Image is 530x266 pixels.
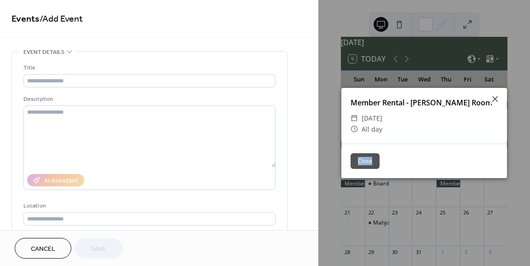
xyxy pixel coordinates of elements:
[362,124,382,135] span: All day
[23,94,274,104] div: Description
[40,10,83,28] span: / Add Event
[351,124,358,135] div: ​
[362,113,382,124] span: [DATE]
[31,244,55,254] span: Cancel
[341,97,507,108] div: Member Rental - [PERSON_NAME] Room
[23,63,274,73] div: Title
[351,153,380,169] button: Close
[23,201,274,211] div: Location
[23,47,64,57] span: Event details
[351,113,358,124] div: ​
[12,10,40,28] a: Events
[15,238,71,259] button: Cancel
